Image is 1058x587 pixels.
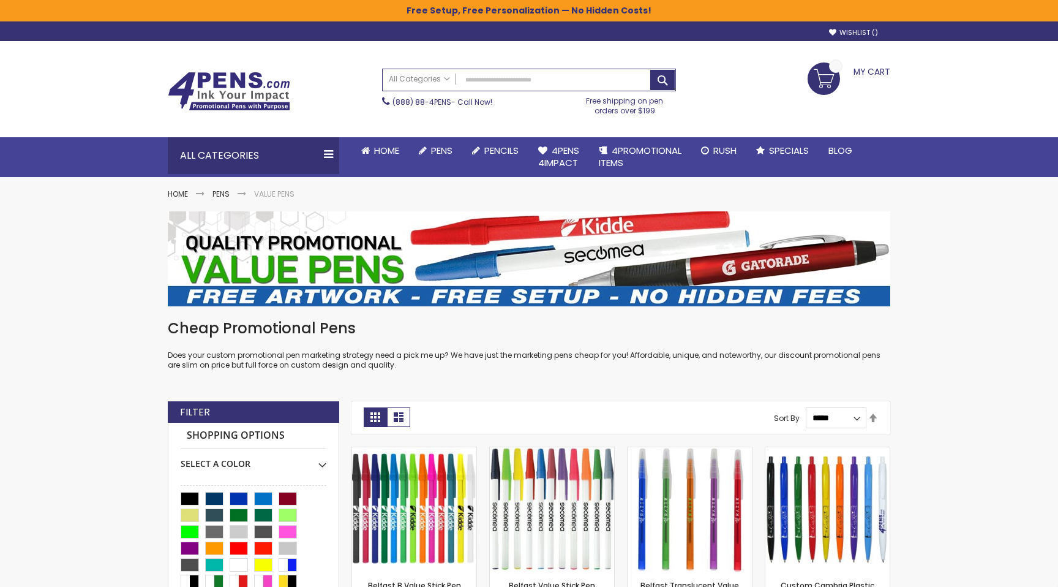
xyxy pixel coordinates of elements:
[599,144,681,169] span: 4PROMOTIONAL ITEMS
[484,144,519,157] span: Pencils
[392,97,492,107] span: - Call Now!
[392,97,451,107] a: (888) 88-4PENS
[490,447,614,457] a: Belfast Value Stick Pen
[462,137,528,164] a: Pencils
[431,144,452,157] span: Pens
[352,447,476,572] img: Belfast B Value Stick Pen
[819,137,862,164] a: Blog
[628,447,752,457] a: Belfast Translucent Value Stick Pen
[389,74,450,84] span: All Categories
[765,447,890,572] img: Custom Cambria Plastic Retractable Ballpoint Pen - Monochromatic Body Color
[713,144,737,157] span: Rush
[168,189,188,199] a: Home
[574,91,677,116] div: Free shipping on pen orders over $199
[528,137,589,177] a: 4Pens4impact
[691,137,746,164] a: Rush
[212,189,230,199] a: Pens
[168,137,339,174] div: All Categories
[374,144,399,157] span: Home
[352,447,476,457] a: Belfast B Value Stick Pen
[168,319,890,371] div: Does your custom promotional pen marketing strategy need a pick me up? We have just the marketing...
[168,72,290,111] img: 4Pens Custom Pens and Promotional Products
[628,447,752,572] img: Belfast Translucent Value Stick Pen
[409,137,462,164] a: Pens
[774,412,800,423] label: Sort By
[828,144,852,157] span: Blog
[364,407,387,427] strong: Grid
[746,137,819,164] a: Specials
[589,137,691,177] a: 4PROMOTIONALITEMS
[181,423,326,449] strong: Shopping Options
[538,144,579,169] span: 4Pens 4impact
[490,447,614,572] img: Belfast Value Stick Pen
[180,406,210,419] strong: Filter
[351,137,409,164] a: Home
[254,189,295,199] strong: Value Pens
[765,447,890,457] a: Custom Cambria Plastic Retractable Ballpoint Pen - Monochromatic Body Color
[181,449,326,470] div: Select A Color
[769,144,809,157] span: Specials
[168,211,890,306] img: Value Pens
[168,319,890,338] h1: Cheap Promotional Pens
[383,69,456,89] a: All Categories
[829,28,878,37] a: Wishlist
